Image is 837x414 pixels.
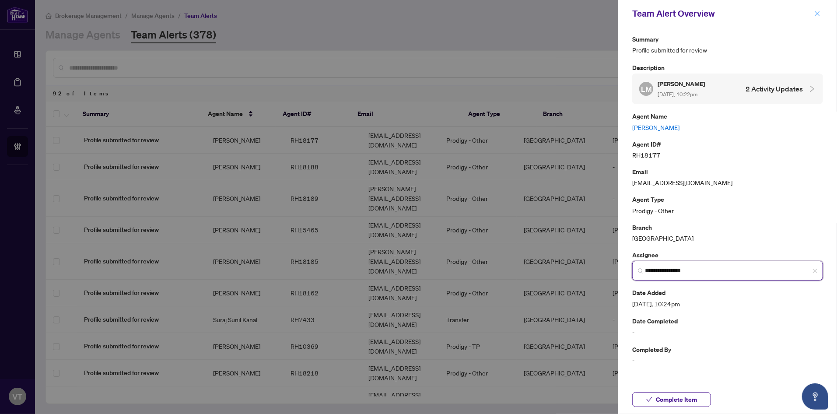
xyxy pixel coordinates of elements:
[632,299,823,309] span: [DATE], 10:24pm
[658,91,697,98] span: [DATE], 10:22pm
[632,222,823,243] div: [GEOGRAPHIC_DATA]
[632,222,823,232] p: Branch
[814,11,820,17] span: close
[632,344,823,354] p: Completed By
[632,139,823,160] div: RH18177
[812,268,818,274] span: close
[632,123,823,132] a: [PERSON_NAME]
[638,268,643,274] img: search_icon
[656,393,697,407] span: Complete Item
[632,355,823,365] span: -
[632,327,823,337] span: -
[746,84,803,94] h4: 2 Activity Updates
[632,250,823,260] p: Assignee
[632,288,823,298] p: Date Added
[802,383,828,410] button: Open asap
[632,7,812,20] div: Team Alert Overview
[632,194,823,215] div: Prodigy - Other
[632,139,823,149] p: Agent ID#
[646,396,652,403] span: check
[632,316,823,326] p: Date Completed
[632,34,823,44] p: Summary
[632,111,823,121] p: Agent Name
[632,167,823,177] p: Email
[632,63,823,73] p: Description
[808,85,816,93] span: collapsed
[632,45,823,55] span: Profile submitted for review
[641,83,651,95] span: LM
[632,167,823,187] div: [EMAIL_ADDRESS][DOMAIN_NAME]
[632,194,823,204] p: Agent Type
[632,392,711,407] button: Complete Item
[632,74,823,104] div: LM[PERSON_NAME] [DATE], 10:22pm2 Activity Updates
[658,79,706,89] h5: [PERSON_NAME]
